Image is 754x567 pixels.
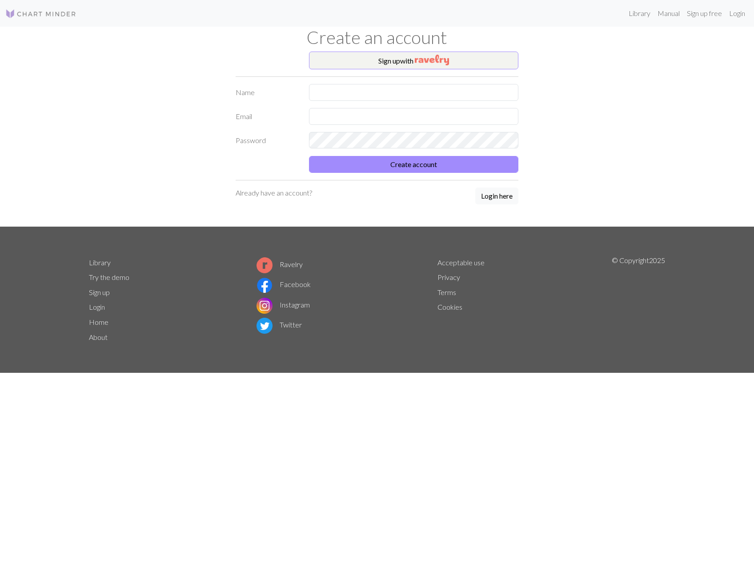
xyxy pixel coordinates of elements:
a: Terms [437,288,456,296]
p: © Copyright 2025 [612,255,665,345]
a: Home [89,318,108,326]
img: Logo [5,8,76,19]
a: Sign up [89,288,110,296]
a: Library [89,258,111,267]
a: Acceptable use [437,258,485,267]
button: Create account [309,156,518,173]
img: Instagram logo [257,298,273,314]
button: Login here [475,188,518,204]
button: Sign upwith [309,52,518,69]
a: Privacy [437,273,460,281]
h1: Create an account [84,27,670,48]
a: Twitter [257,320,302,329]
a: Login [89,303,105,311]
label: Email [230,108,304,125]
label: Password [230,132,304,149]
a: Library [625,4,654,22]
img: Twitter logo [257,318,273,334]
img: Ravelry [415,55,449,65]
a: Facebook [257,280,311,288]
a: Login here [475,188,518,205]
a: Try the demo [89,273,129,281]
label: Name [230,84,304,101]
a: About [89,333,108,341]
a: Ravelry [257,260,303,268]
img: Ravelry logo [257,257,273,273]
a: Instagram [257,300,310,309]
a: Cookies [437,303,462,311]
a: Login [726,4,749,22]
p: Already have an account? [236,188,312,198]
img: Facebook logo [257,277,273,293]
a: Manual [654,4,683,22]
a: Sign up free [683,4,726,22]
